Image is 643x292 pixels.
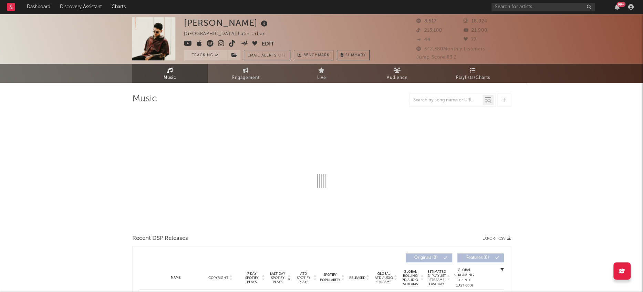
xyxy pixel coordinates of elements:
[454,268,475,288] div: Global Streaming Trend (Last 60D)
[164,74,176,82] span: Music
[284,64,360,83] a: Live
[184,30,274,38] div: [GEOGRAPHIC_DATA] | Latin Urban
[456,74,490,82] span: Playlists/Charts
[320,272,340,283] span: Spotify Popularity
[464,38,477,42] span: 77
[491,3,595,11] input: Search for artists
[208,64,284,83] a: Engagement
[244,50,290,60] button: Email AlertsOff
[232,74,260,82] span: Engagement
[410,98,483,103] input: Search by song name or URL
[243,272,261,284] span: 7 Day Spotify Plays
[294,272,313,284] span: ATD Spotify Plays
[427,270,446,286] span: Estimated % Playlist Streams Last Day
[416,28,442,33] span: 213,100
[269,272,287,284] span: Last Day Spotify Plays
[401,270,420,286] span: Global Rolling 7D Audio Streams
[184,17,269,29] div: [PERSON_NAME]
[317,74,326,82] span: Live
[435,64,511,83] a: Playlists/Charts
[464,19,487,23] span: 18,024
[406,253,452,262] button: Originals(0)
[184,50,227,60] button: Tracking
[462,256,494,260] span: Features ( 0 )
[132,234,188,243] span: Recent DSP Releases
[303,51,330,60] span: Benchmark
[262,40,274,49] button: Edit
[416,47,485,51] span: 342,380 Monthly Listeners
[349,276,365,280] span: Released
[483,236,511,241] button: Export CSV
[278,54,287,58] em: Off
[410,256,442,260] span: Originals ( 0 )
[360,64,435,83] a: Audience
[457,253,504,262] button: Features(0)
[615,4,620,10] button: 99+
[374,272,393,284] span: Global ATD Audio Streams
[416,19,437,23] span: 8,517
[132,64,208,83] a: Music
[337,50,370,60] button: Summary
[416,38,431,42] span: 44
[294,50,333,60] a: Benchmark
[416,55,457,60] span: Jump Score: 83.2
[387,74,408,82] span: Audience
[153,275,198,280] div: Name
[464,28,487,33] span: 21,900
[617,2,625,7] div: 99 +
[208,276,228,280] span: Copyright
[345,53,366,57] span: Summary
